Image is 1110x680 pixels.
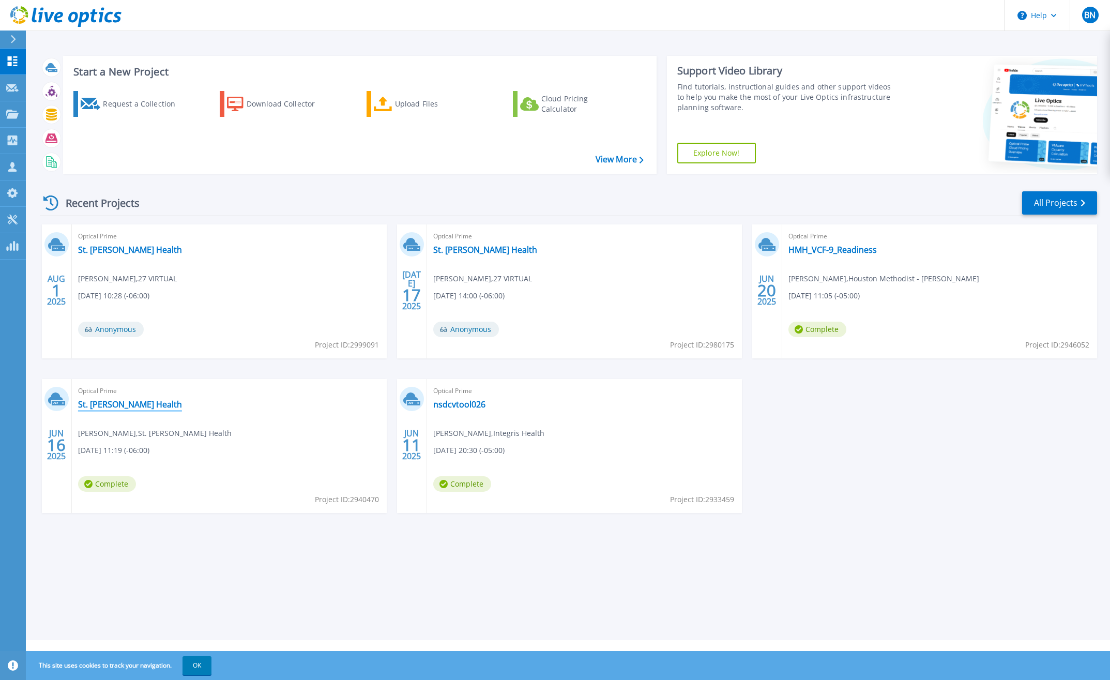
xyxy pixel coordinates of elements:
span: [PERSON_NAME] , 27 VIRTUAL [78,273,177,284]
span: Optical Prime [788,231,1091,242]
span: [PERSON_NAME] , Integris Health [433,428,544,439]
span: [PERSON_NAME] , Houston Methodist - [PERSON_NAME] [788,273,979,284]
div: Upload Files [395,94,478,114]
span: 20 [757,286,776,295]
span: Optical Prime [78,231,381,242]
span: 1 [52,286,61,295]
a: St. [PERSON_NAME] Health [433,245,537,255]
span: [PERSON_NAME] , 27 VIRTUAL [433,273,532,284]
div: Cloud Pricing Calculator [541,94,624,114]
span: Project ID: 2946052 [1025,339,1089,351]
div: [DATE] 2025 [402,271,421,309]
div: JUN 2025 [402,426,421,464]
span: Project ID: 2933459 [670,494,734,505]
a: Download Collector [220,91,335,117]
div: Recent Projects [40,190,154,216]
div: Support Video Library [677,64,898,78]
span: This site uses cookies to track your navigation. [28,656,211,675]
div: JUN 2025 [47,426,66,464]
span: 11 [402,441,421,449]
span: Anonymous [78,322,144,337]
span: [DATE] 11:05 (-05:00) [788,290,860,301]
a: Cloud Pricing Calculator [513,91,628,117]
span: Complete [78,476,136,492]
span: Optical Prime [78,385,381,397]
a: St. [PERSON_NAME] Health [78,399,182,410]
span: Anonymous [433,322,499,337]
span: 17 [402,291,421,299]
span: Optical Prime [433,385,736,397]
button: OK [183,656,211,675]
h3: Start a New Project [73,66,643,78]
div: Find tutorials, instructional guides and other support videos to help you make the most of your L... [677,82,898,113]
div: Download Collector [247,94,329,114]
span: Project ID: 2980175 [670,339,734,351]
span: BN [1084,11,1096,19]
span: Complete [433,476,491,492]
a: Upload Files [367,91,482,117]
a: nsdcvtool026 [433,399,485,410]
span: [DATE] 10:28 (-06:00) [78,290,149,301]
span: Project ID: 2999091 [315,339,379,351]
span: [DATE] 11:19 (-06:00) [78,445,149,456]
span: Complete [788,322,846,337]
a: All Projects [1022,191,1097,215]
span: [DATE] 20:30 (-05:00) [433,445,505,456]
a: HMH_VCF-9_Readiness [788,245,877,255]
span: Project ID: 2940470 [315,494,379,505]
div: JUN 2025 [757,271,777,309]
div: Request a Collection [103,94,186,114]
a: Explore Now! [677,143,756,163]
span: Optical Prime [433,231,736,242]
a: Request a Collection [73,91,189,117]
span: [DATE] 14:00 (-06:00) [433,290,505,301]
span: [PERSON_NAME] , St. [PERSON_NAME] Health [78,428,232,439]
div: AUG 2025 [47,271,66,309]
span: 16 [47,441,66,449]
a: View More [596,155,644,164]
a: St. [PERSON_NAME] Health [78,245,182,255]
